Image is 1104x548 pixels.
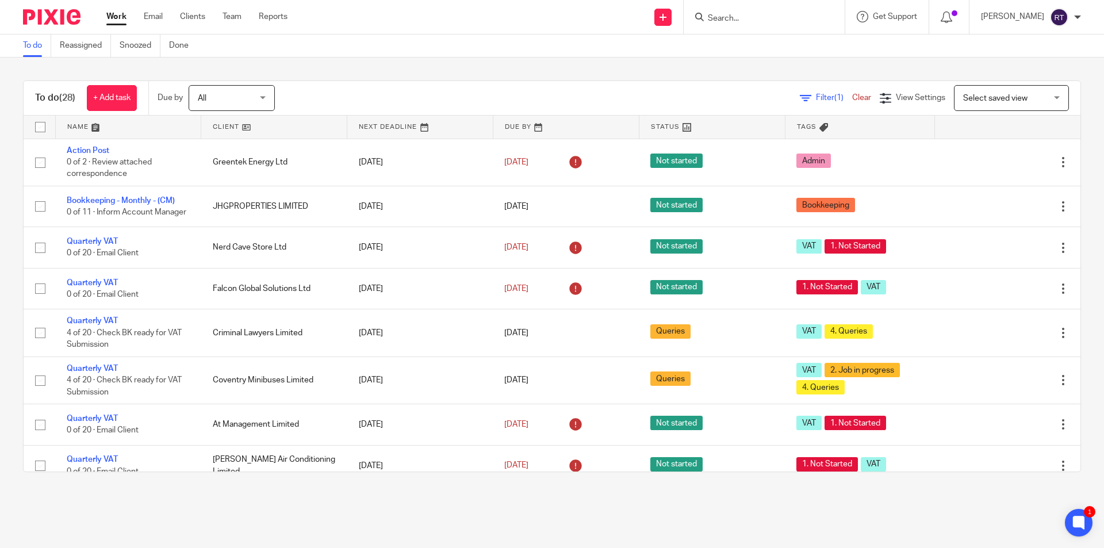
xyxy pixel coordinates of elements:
[198,94,206,102] span: All
[67,279,118,287] a: Quarterly VAT
[201,227,347,268] td: Nerd Cave Store Ltd
[796,154,831,168] span: Admin
[963,94,1028,102] span: Select saved view
[158,92,183,104] p: Due by
[1050,8,1068,26] img: svg%3E
[504,202,528,210] span: [DATE]
[852,94,871,102] a: Clear
[67,365,118,373] a: Quarterly VAT
[796,324,822,339] span: VAT
[67,197,175,205] a: Bookkeeping - Monthly - (CM)
[223,11,241,22] a: Team
[201,404,347,445] td: At Management Limited
[59,93,75,102] span: (28)
[1084,506,1095,518] div: 1
[201,268,347,309] td: Falcon Global Solutions Ltd
[650,280,703,294] span: Not started
[201,139,347,186] td: Greentek Energy Ltd
[796,363,822,377] span: VAT
[650,324,691,339] span: Queries
[169,35,197,57] a: Done
[796,280,858,294] span: 1. Not Started
[861,280,886,294] span: VAT
[347,445,493,486] td: [DATE]
[650,371,691,386] span: Queries
[650,154,703,168] span: Not started
[23,9,80,25] img: Pixie
[201,357,347,404] td: Coventry Minibuses Limited
[67,208,186,216] span: 0 of 11 · Inform Account Manager
[834,94,844,102] span: (1)
[60,35,111,57] a: Reassigned
[67,237,118,246] a: Quarterly VAT
[67,455,118,463] a: Quarterly VAT
[504,243,528,251] span: [DATE]
[67,290,139,298] span: 0 of 20 · Email Client
[259,11,287,22] a: Reports
[650,416,703,430] span: Not started
[67,376,182,396] span: 4 of 20 · Check BK ready for VAT Submission
[144,11,163,22] a: Email
[67,467,139,476] span: 0 of 20 · Email Client
[797,124,816,130] span: Tags
[504,420,528,428] span: [DATE]
[896,94,945,102] span: View Settings
[180,11,205,22] a: Clients
[67,158,152,178] span: 0 of 2 · Review attached correspondence
[67,317,118,325] a: Quarterly VAT
[67,250,139,258] span: 0 of 20 · Email Client
[504,462,528,470] span: [DATE]
[650,457,703,472] span: Not started
[67,147,109,155] a: Action Post
[347,309,493,357] td: [DATE]
[796,198,855,212] span: Bookkeeping
[347,227,493,268] td: [DATE]
[796,239,822,254] span: VAT
[201,445,347,486] td: [PERSON_NAME] Air Conditioning Limited
[796,457,858,472] span: 1. Not Started
[67,329,182,349] span: 4 of 20 · Check BK ready for VAT Submission
[707,14,810,24] input: Search
[861,457,886,472] span: VAT
[981,11,1044,22] p: [PERSON_NAME]
[347,404,493,445] td: [DATE]
[347,268,493,309] td: [DATE]
[201,186,347,227] td: JHGPROPERTIES LIMITED
[816,94,852,102] span: Filter
[347,139,493,186] td: [DATE]
[650,198,703,212] span: Not started
[201,309,347,357] td: Criminal Lawyers Limited
[650,239,703,254] span: Not started
[825,324,873,339] span: 4. Queries
[825,416,886,430] span: 1. Not Started
[23,35,51,57] a: To do
[825,363,900,377] span: 2. Job in progress
[106,11,126,22] a: Work
[504,285,528,293] span: [DATE]
[504,329,528,337] span: [DATE]
[120,35,160,57] a: Snoozed
[504,376,528,384] span: [DATE]
[504,158,528,166] span: [DATE]
[67,427,139,435] span: 0 of 20 · Email Client
[35,92,75,104] h1: To do
[347,357,493,404] td: [DATE]
[87,85,137,111] a: + Add task
[347,186,493,227] td: [DATE]
[825,239,886,254] span: 1. Not Started
[67,415,118,423] a: Quarterly VAT
[873,13,917,21] span: Get Support
[796,416,822,430] span: VAT
[796,380,845,394] span: 4. Queries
